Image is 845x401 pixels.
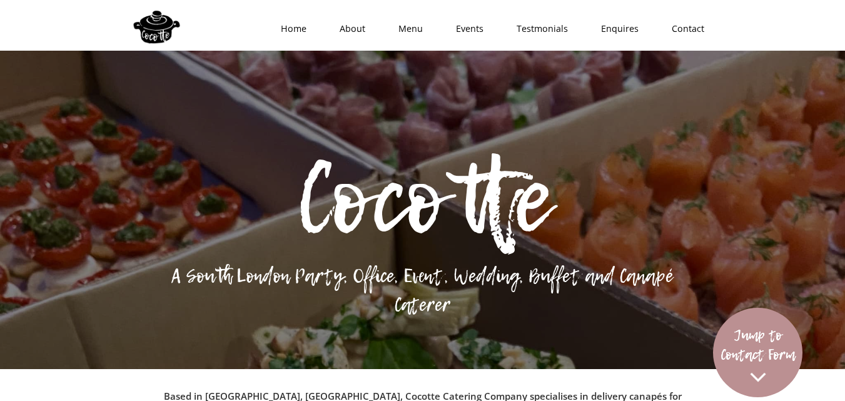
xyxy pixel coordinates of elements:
a: Menu [378,10,435,48]
a: Events [435,10,496,48]
a: About [319,10,378,48]
a: Home [260,10,319,48]
a: Contact [651,10,717,48]
a: Testmonials [496,10,580,48]
a: Enquires [580,10,651,48]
